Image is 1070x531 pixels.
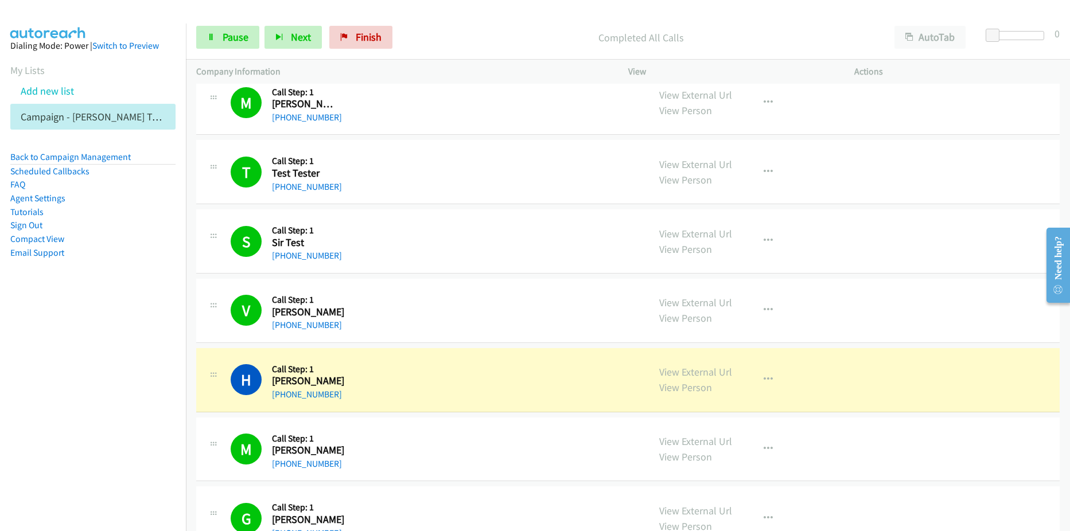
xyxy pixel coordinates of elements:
h5: Call Step: 1 [272,294,344,306]
button: AutoTab [894,26,966,49]
h1: T [231,157,262,188]
div: Dialing Mode: Power | [10,39,176,53]
h5: Call Step: 1 [272,433,344,444]
h2: [PERSON_NAME] [272,374,344,388]
h5: Call Step: 1 [272,364,344,375]
a: Compact View [10,233,64,244]
a: Finish [329,26,392,49]
h2: [PERSON_NAME] [272,513,344,526]
h2: [PERSON_NAME] [272,444,344,457]
a: [PHONE_NUMBER] [272,181,342,192]
h2: Test Tester [272,167,335,180]
h5: Call Step: 1 [272,87,342,98]
a: Email Support [10,247,64,258]
a: My Lists [10,64,45,77]
h5: Call Step: 1 [272,155,342,167]
span: Pause [223,30,248,44]
a: Tutorials [10,206,44,217]
a: FAQ [10,179,25,190]
div: 0 [1055,26,1060,41]
h2: [PERSON_NAME] [272,306,344,319]
a: [PHONE_NUMBER] [272,250,342,261]
a: Sign Out [10,220,42,231]
a: View External Url [659,365,732,378]
span: Finish [356,30,382,44]
h1: H [231,364,262,395]
a: View Person [659,243,712,256]
a: View External Url [659,435,732,448]
a: Switch to Preview [92,40,159,51]
p: Actions [854,65,1060,79]
a: [PHONE_NUMBER] [272,319,342,330]
h5: Call Step: 1 [272,502,344,513]
p: Company Information [196,65,608,79]
a: View External Url [659,88,732,101]
a: View Person [659,381,712,394]
a: View Person [659,104,712,117]
a: View External Url [659,296,732,309]
iframe: Resource Center [1037,220,1070,311]
span: Next [291,30,311,44]
a: Scheduled Callbacks [10,166,90,177]
a: [PHONE_NUMBER] [272,389,342,400]
a: [PHONE_NUMBER] [272,112,342,123]
a: View Person [659,173,712,186]
a: View External Url [659,227,732,240]
h1: M [231,87,262,118]
a: View Person [659,450,712,463]
h2: Sir Test [272,236,342,249]
a: Agent Settings [10,193,65,204]
a: View External Url [659,504,732,517]
p: View [628,65,834,79]
h1: M [231,434,262,464]
p: Completed All Calls [408,30,874,45]
div: Delay between calls (in seconds) [991,31,1044,40]
h1: V [231,295,262,326]
a: Back to Campaign Management [10,151,131,162]
a: View Person [659,311,712,325]
h1: S [231,226,262,257]
a: [PHONE_NUMBER] [272,458,342,469]
a: View External Url [659,158,732,171]
button: Next [264,26,322,49]
h2: [PERSON_NAME] [272,97,335,111]
a: Pause [196,26,259,49]
a: Add new list [21,84,74,97]
a: Campaign - [PERSON_NAME] Test List4 [21,110,188,123]
h5: Call Step: 1 [272,225,342,236]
